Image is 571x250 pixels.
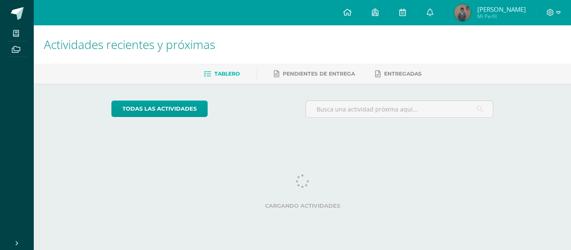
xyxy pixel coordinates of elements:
[375,67,422,81] a: Entregadas
[111,203,493,209] label: Cargando actividades
[283,71,355,77] span: Pendientes de entrega
[274,67,355,81] a: Pendientes de entrega
[454,4,471,21] img: 098cafaf3700ca7f8303d9d5b338d3b5.png
[204,67,240,81] a: Tablero
[306,101,493,117] input: Busca una actividad próxima aquí...
[477,5,526,14] span: [PERSON_NAME]
[111,101,208,117] a: todas las Actividades
[384,71,422,77] span: Entregadas
[44,36,215,52] span: Actividades recientes y próximas
[214,71,240,77] span: Tablero
[477,13,526,20] span: Mi Perfil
